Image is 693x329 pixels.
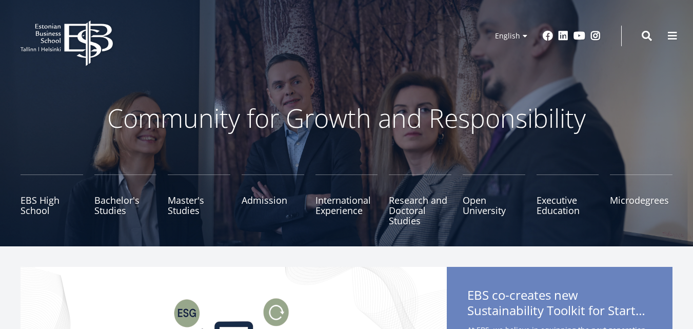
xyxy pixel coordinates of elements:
[389,175,451,226] a: Research and Doctoral Studies
[590,31,601,41] a: Instagram
[21,175,83,226] a: EBS High School
[537,175,599,226] a: Executive Education
[315,175,378,226] a: International Experience
[610,175,672,226] a: Microdegrees
[467,303,652,318] span: Sustainability Toolkit for Startups
[543,31,553,41] a: Facebook
[94,175,157,226] a: Bachelor's Studies
[467,287,652,321] span: EBS co-creates new
[242,175,304,226] a: Admission
[75,103,619,133] p: Community for Growth and Responsibility
[168,175,230,226] a: Master's Studies
[558,31,568,41] a: Linkedin
[463,175,525,226] a: Open University
[573,31,585,41] a: Youtube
